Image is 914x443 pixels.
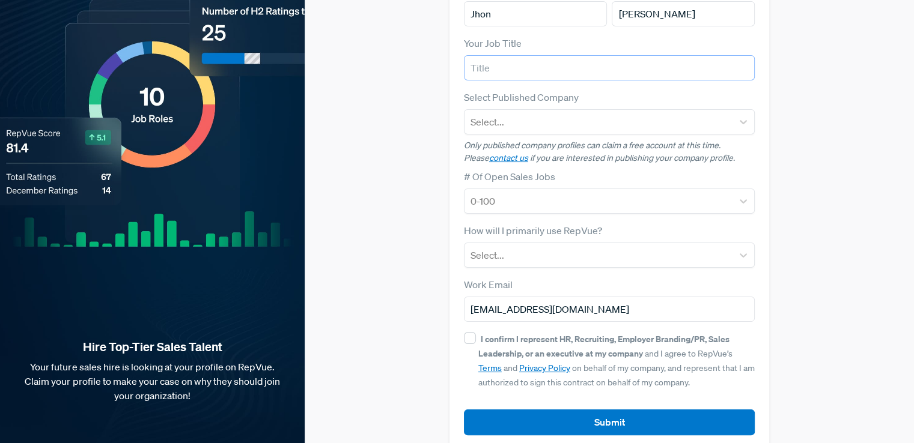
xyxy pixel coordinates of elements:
[478,334,755,388] span: and I agree to RepVue’s and on behalf of my company, and represent that I am authorized to sign t...
[464,55,755,80] input: Title
[464,169,555,184] label: # Of Open Sales Jobs
[478,363,502,373] a: Terms
[19,339,285,355] strong: Hire Top-Tier Sales Talent
[464,277,513,292] label: Work Email
[464,90,579,104] label: Select Published Company
[464,36,522,50] label: Your Job Title
[464,1,607,26] input: First Name
[19,360,285,403] p: Your future sales hire is looking at your profile on RepVue. Claim your profile to make your case...
[464,223,602,238] label: How will I primarily use RepVue?
[612,1,755,26] input: Last Name
[489,152,528,163] a: contact us
[464,297,755,322] input: Email
[519,363,570,373] a: Privacy Policy
[464,139,755,164] p: Only published company profiles can claim a free account at this time. Please if you are interest...
[478,333,730,359] strong: I confirm I represent HR, Recruiting, Employer Branding/PR, Sales Leadership, or an executive at ...
[464,409,755,435] button: Submit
